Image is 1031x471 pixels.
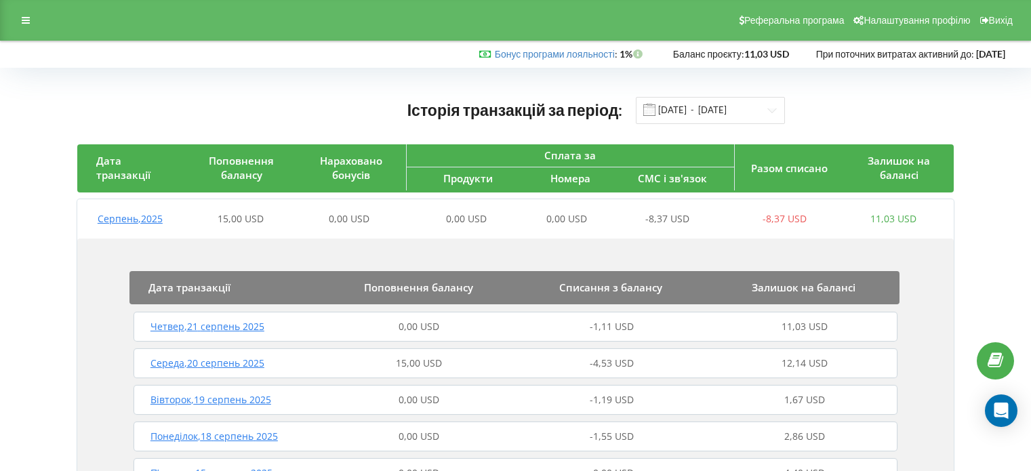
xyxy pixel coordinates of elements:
span: Дата транзакції [96,154,150,182]
span: 0,00 USD [399,393,439,406]
span: При поточних витратах активний до: [816,48,974,60]
span: Понеділок , 18 серпень 2025 [150,430,278,443]
span: Дата транзакції [148,281,230,294]
span: Вихід [989,15,1013,26]
span: 0,00 USD [546,212,587,225]
span: Серпень , 2025 [98,212,163,225]
span: -4,53 USD [590,356,634,369]
span: 15,00 USD [396,356,442,369]
span: 15,00 USD [218,212,264,225]
span: 0,00 USD [399,430,439,443]
span: Налаштування профілю [864,15,970,26]
span: 0,00 USD [399,320,439,333]
span: Історія транзакцій за період: [407,100,623,119]
span: -1,11 USD [590,320,634,333]
span: -8,37 USD [763,212,807,225]
span: : [495,48,618,60]
span: Продукти [443,171,493,185]
span: Реферальна програма [744,15,845,26]
span: СМС і зв'язок [638,171,707,185]
span: Сплата за [544,148,596,162]
span: 0,00 USD [329,212,369,225]
span: -1,19 USD [590,393,634,406]
span: -1,55 USD [590,430,634,443]
span: Залишок на балансі [752,281,855,294]
span: Вівторок , 19 серпень 2025 [150,393,271,406]
span: Баланс проєкту: [673,48,744,60]
span: Списання з балансу [559,281,662,294]
span: 11,03 USD [782,320,828,333]
strong: [DATE] [976,48,1005,60]
span: 2,86 USD [784,430,825,443]
div: Open Intercom Messenger [985,394,1017,427]
span: Четвер , 21 серпень 2025 [150,320,264,333]
span: 12,14 USD [782,356,828,369]
span: Нараховано бонусів [320,154,382,182]
span: Разом списано [751,161,828,175]
span: 11,03 USD [870,212,916,225]
strong: 11,03 USD [744,48,789,60]
strong: 1% [620,48,646,60]
span: Поповнення балансу [364,281,473,294]
a: Бонус програми лояльності [495,48,615,60]
span: Номера [550,171,590,185]
span: -8,37 USD [645,212,689,225]
span: 1,67 USD [784,393,825,406]
span: Середа , 20 серпень 2025 [150,356,264,369]
span: Поповнення балансу [209,154,274,182]
span: Залишок на балансі [868,154,930,182]
span: 0,00 USD [446,212,487,225]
